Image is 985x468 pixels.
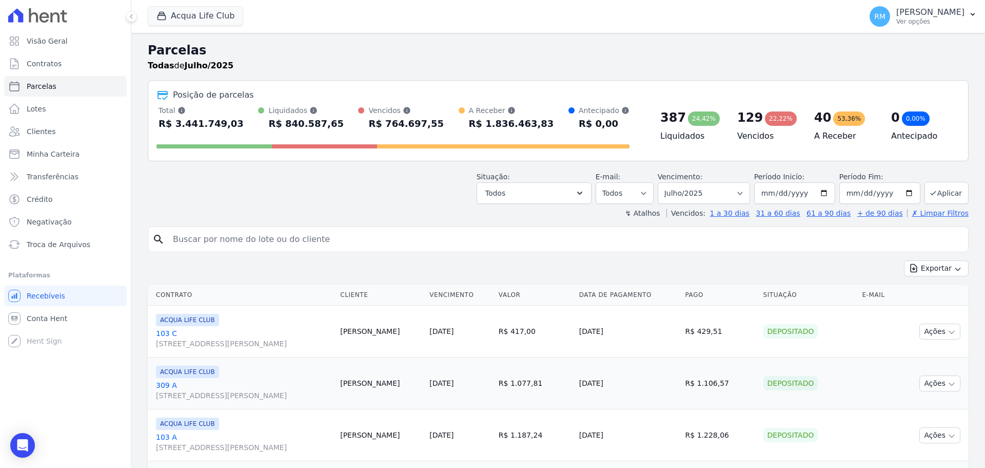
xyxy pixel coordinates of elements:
[896,7,964,17] p: [PERSON_NAME]
[27,81,56,91] span: Parcelas
[368,116,444,132] div: R$ 764.697,55
[737,109,763,126] div: 129
[861,2,985,31] button: RM [PERSON_NAME] Ver opções
[681,358,759,409] td: R$ 1.106,57
[27,59,62,69] span: Contratos
[27,217,72,227] span: Negativação
[681,285,759,306] th: Pago
[148,60,233,72] p: de
[156,380,332,401] a: 309 A[STREET_ADDRESS][PERSON_NAME]
[4,31,127,51] a: Visão Geral
[625,209,660,217] label: ↯ Atalhos
[429,327,454,335] a: [DATE]
[268,116,344,132] div: R$ 840.587,65
[10,433,35,458] div: Open Intercom Messenger
[148,6,243,26] button: Acqua Life Club
[159,116,244,132] div: R$ 3.441.749,03
[429,379,454,387] a: [DATE]
[156,328,332,349] a: 103 C[STREET_ADDRESS][PERSON_NAME]
[896,17,964,26] p: Ver opções
[185,61,234,70] strong: Julho/2025
[4,53,127,74] a: Contratos
[919,427,960,443] button: Ações
[919,324,960,340] button: Ações
[27,126,55,137] span: Clientes
[681,409,759,461] td: R$ 1.228,06
[4,308,127,329] a: Conta Hent
[268,105,344,116] div: Liquidados
[666,209,705,217] label: Vencidos:
[495,358,575,409] td: R$ 1.077,81
[575,409,681,461] td: [DATE]
[27,313,67,324] span: Conta Hent
[4,144,127,164] a: Minha Carteira
[336,285,425,306] th: Cliente
[924,182,969,204] button: Aplicar
[681,306,759,358] td: R$ 429,51
[814,109,831,126] div: 40
[156,442,332,453] span: [STREET_ADDRESS][PERSON_NAME]
[368,105,444,116] div: Vencidos
[27,36,68,46] span: Visão Geral
[763,376,818,390] div: Depositado
[575,306,681,358] td: [DATE]
[148,61,174,70] strong: Todas
[167,229,964,250] input: Buscar por nome do lote ou do cliente
[833,111,865,126] div: 53,36%
[156,314,219,326] span: ACQUA LIFE CLUB
[710,209,750,217] a: 1 a 30 dias
[763,428,818,442] div: Depositado
[658,173,702,181] label: Vencimento:
[759,285,858,306] th: Situação
[857,209,903,217] a: + de 90 dias
[485,187,505,199] span: Todos
[156,390,332,401] span: [STREET_ADDRESS][PERSON_NAME]
[336,358,425,409] td: [PERSON_NAME]
[148,41,969,60] h2: Parcelas
[806,209,851,217] a: 61 a 90 dias
[756,209,800,217] a: 31 a 60 dias
[4,212,127,232] a: Negativação
[660,109,686,126] div: 387
[688,111,720,126] div: 24,42%
[660,130,721,142] h4: Liquidados
[148,285,336,306] th: Contrato
[477,173,510,181] label: Situação:
[4,189,127,210] a: Crédito
[336,306,425,358] td: [PERSON_NAME]
[27,194,53,204] span: Crédito
[919,376,960,391] button: Ações
[495,409,575,461] td: R$ 1.187,24
[754,173,804,181] label: Período Inicío:
[874,13,885,20] span: RM
[336,409,425,461] td: [PERSON_NAME]
[891,130,952,142] h4: Antecipado
[27,291,65,301] span: Recebíveis
[156,432,332,453] a: 103 A[STREET_ADDRESS][PERSON_NAME]
[159,105,244,116] div: Total
[4,99,127,119] a: Lotes
[495,306,575,358] td: R$ 417,00
[579,105,629,116] div: Antecipado
[4,286,127,306] a: Recebíveis
[858,285,898,306] th: E-mail
[156,418,219,430] span: ACQUA LIFE CLUB
[425,285,495,306] th: Vencimento
[27,149,80,159] span: Minha Carteira
[173,89,254,101] div: Posição de parcelas
[596,173,621,181] label: E-mail:
[27,104,46,114] span: Lotes
[156,339,332,349] span: [STREET_ADDRESS][PERSON_NAME]
[8,269,123,282] div: Plataformas
[469,116,554,132] div: R$ 1.836.463,83
[575,285,681,306] th: Data de Pagamento
[763,324,818,339] div: Depositado
[891,109,900,126] div: 0
[575,358,681,409] td: [DATE]
[477,182,592,204] button: Todos
[907,209,969,217] a: ✗ Limpar Filtros
[4,76,127,97] a: Parcelas
[156,366,219,378] span: ACQUA LIFE CLUB
[737,130,798,142] h4: Vencidos
[839,172,920,182] label: Período Fim:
